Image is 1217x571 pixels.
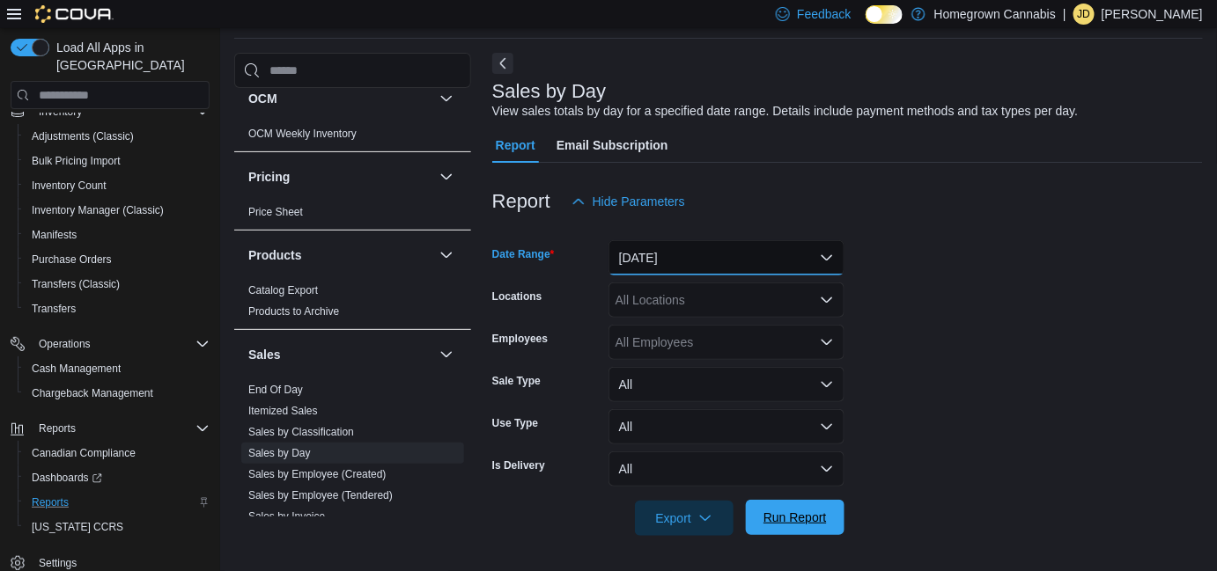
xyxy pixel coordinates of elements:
button: All [608,367,845,402]
button: Products [436,245,457,266]
h3: Pricing [248,168,290,186]
button: Canadian Compliance [18,441,217,465]
span: Run Report [763,509,827,526]
span: Cash Management [25,358,210,379]
span: Catalog Export [248,283,318,297]
div: View sales totals by day for a specified date range. Details include payment methods and tax type... [492,102,1079,121]
span: Transfers (Classic) [32,277,120,291]
span: Price Sheet [248,205,303,219]
button: All [608,451,845,487]
a: End Of Day [248,384,303,396]
button: Purchase Orders [18,247,217,272]
a: Reports [25,492,76,513]
button: Open list of options [820,293,834,307]
p: [PERSON_NAME] [1102,4,1203,25]
button: Pricing [248,168,432,186]
span: Hide Parameters [593,193,685,210]
button: Hide Parameters [564,184,692,219]
a: Transfers (Classic) [25,274,127,295]
button: Operations [32,333,98,355]
button: OCM [248,90,432,107]
span: Dashboards [25,467,210,488]
h3: Products [248,246,302,264]
span: Settings [39,556,77,570]
span: Reports [32,495,69,509]
span: Sales by Invoice [248,509,325,523]
span: Reports [25,492,210,513]
input: Dark Mode [866,5,903,24]
span: Adjustments (Classic) [32,129,134,143]
span: Washington CCRS [25,516,210,538]
button: Cash Management [18,356,217,381]
button: Bulk Pricing Import [18,149,217,173]
span: Purchase Orders [32,253,112,267]
span: Operations [32,333,210,355]
span: Adjustments (Classic) [25,126,210,147]
button: Transfers (Classic) [18,272,217,296]
span: OCM Weekly Inventory [248,127,357,141]
button: Inventory Count [18,173,217,198]
div: Pricing [234,201,471,230]
span: Operations [39,337,91,351]
span: Canadian Compliance [25,443,210,464]
a: Products to Archive [248,305,339,318]
button: [DATE] [608,240,845,275]
span: Chargeback Management [25,383,210,404]
a: [US_STATE] CCRS [25,516,130,538]
a: Transfers [25,298,83,319]
label: Locations [492,289,542,304]
button: Open list of options [820,335,834,349]
a: Sales by Employee (Tendered) [248,489,393,501]
span: Feedback [797,5,851,23]
img: Cova [35,5,114,23]
label: Date Range [492,247,555,261]
p: | [1063,4,1066,25]
span: Canadian Compliance [32,446,136,460]
p: Homegrown Cannabis [934,4,1057,25]
a: Bulk Pricing Import [25,150,128,172]
span: Bulk Pricing Import [32,154,121,168]
span: Export [645,501,723,536]
button: Next [492,53,513,74]
button: Transfers [18,296,217,321]
button: Products [248,246,432,264]
button: OCM [436,88,457,109]
button: [US_STATE] CCRS [18,515,217,539]
button: Inventory Manager (Classic) [18,198,217,223]
a: OCM Weekly Inventory [248,128,357,140]
a: Manifests [25,224,84,245]
a: Cash Management [25,358,128,379]
span: Load All Apps in [GEOGRAPHIC_DATA] [49,39,210,74]
label: Sale Type [492,374,541,388]
span: Itemized Sales [248,404,318,418]
span: Chargeback Management [32,386,153,400]
button: Reports [18,490,217,515]
a: Canadian Compliance [25,443,143,464]
button: Sales [436,344,457,365]
span: Inventory Count [32,179,107,193]
button: Manifests [18,223,217,247]
span: Manifests [25,224,210,245]
button: Reports [4,416,217,441]
a: Dashboards [25,467,109,488]
h3: OCM [248,90,277,107]
button: Adjustments (Classic) [18,124,217,149]
span: Report [496,128,535,163]
a: Itemized Sales [248,405,318,417]
label: Use Type [492,416,538,430]
span: Products to Archive [248,304,339,318]
a: Inventory Manager (Classic) [25,200,171,221]
span: Sales by Classification [248,425,354,439]
a: Dashboards [18,465,217,490]
a: Sales by Invoice [248,510,325,523]
h3: Sales by Day [492,81,607,102]
a: Chargeback Management [25,383,160,404]
span: Bulk Pricing Import [25,150,210,172]
span: Transfers [25,298,210,319]
a: Purchase Orders [25,249,119,270]
div: Jordan Denomme [1073,4,1095,25]
div: Products [234,280,471,329]
span: Sales by Day [248,446,311,460]
span: Transfers [32,302,76,316]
